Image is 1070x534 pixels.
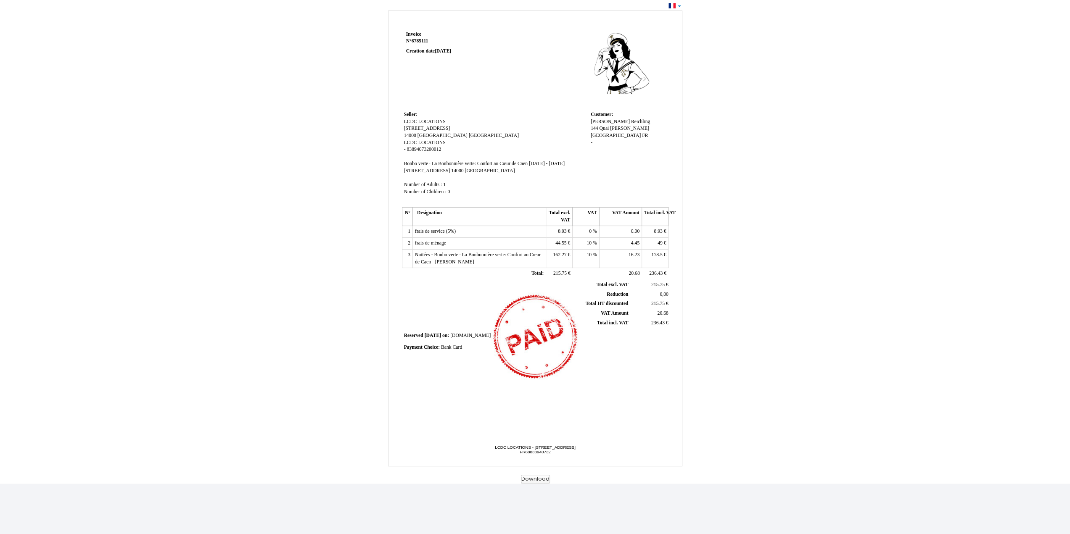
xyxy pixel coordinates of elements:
td: % [573,249,599,268]
th: VAT [573,208,599,226]
span: Reduction [607,292,628,297]
td: € [642,249,668,268]
span: 0.00 [631,229,639,234]
img: logo [573,31,666,94]
span: FR68838940732 [520,450,550,454]
span: 215.75 [651,301,665,306]
td: € [546,226,572,238]
span: Invoice [406,32,421,37]
span: 178.5 [651,252,662,258]
span: 14000 [451,168,463,174]
span: LCDC [404,140,417,145]
td: € [630,280,670,289]
span: 144 Quai [PERSON_NAME] [591,126,649,131]
td: € [546,268,572,280]
td: 2 [402,238,412,250]
span: 10 [587,252,592,258]
span: Reserved [404,333,423,338]
span: VAT Amount [601,310,628,316]
span: frais de service (5%) [415,229,456,234]
span: Number of Adults : [404,182,442,187]
span: [STREET_ADDRESS] [404,126,450,131]
span: 4.45 [631,240,639,246]
strong: N° [406,38,507,45]
span: Payment Choice: [404,345,440,350]
td: € [642,226,668,238]
td: % [573,238,599,250]
span: Seller: [404,112,417,117]
span: 215.75 [553,271,567,276]
td: 3 [402,249,412,268]
th: Total incl. VAT [642,208,668,226]
td: € [642,268,668,280]
span: LCDC LOCATIONS [404,119,446,124]
span: on: [442,333,449,338]
span: 44.55 [555,240,566,246]
td: 1 [402,226,412,238]
td: € [630,318,670,328]
span: 162.27 [553,252,566,258]
span: 0,00 [660,292,668,297]
span: Total HT discounted [585,301,628,306]
span: - [591,140,592,145]
span: frais de ménage [415,240,446,246]
span: Total incl. VAT [597,320,629,326]
span: 236.43 [651,320,665,326]
strong: Creation date [406,48,452,54]
span: LCDC LOCATIONS - [STREET_ADDRESS] [495,445,576,450]
span: [DATE] [425,333,441,338]
span: 6785111 [412,38,428,44]
span: FR [642,133,648,138]
button: Download [521,475,550,484]
span: Bank Card [441,345,462,350]
span: [GEOGRAPHIC_DATA] [591,133,641,138]
span: 83894073200012 [407,147,441,152]
span: 8.93 [654,229,662,234]
span: [GEOGRAPHIC_DATA] [465,168,515,174]
span: 20.68 [657,310,668,316]
span: 8.93 [558,229,566,234]
span: Nuitées - Bonbo verte · La Bonbonnière verte: Confort au Cœur de Caen - [PERSON_NAME] [415,252,541,265]
span: 0 [447,189,450,195]
span: 215.75 [651,282,665,287]
span: [DOMAIN_NAME] [450,333,491,338]
span: 16.23 [629,252,639,258]
span: [PERSON_NAME] [591,119,630,124]
td: € [642,238,668,250]
span: - [404,147,406,152]
span: Customer: [591,112,613,117]
th: Designation [412,208,546,226]
span: 49 [658,240,663,246]
td: € [546,249,572,268]
th: VAT Amount [599,208,642,226]
span: [STREET_ADDRESS] [404,168,450,174]
span: LOCATIONS [418,140,446,145]
td: € [546,238,572,250]
span: [GEOGRAPHIC_DATA] [417,133,468,138]
span: 236.43 [649,271,663,276]
span: 10 [587,240,592,246]
span: 1 [443,182,446,187]
th: N° [402,208,412,226]
span: Total excl. VAT [597,282,629,287]
span: [DATE] [435,48,451,54]
span: 0 [589,229,592,234]
span: 14000 [404,133,416,138]
th: Total excl. VAT [546,208,572,226]
span: [GEOGRAPHIC_DATA] [469,133,519,138]
td: € [630,299,670,309]
td: % [573,226,599,238]
span: 20.68 [629,271,639,276]
span: [DATE] - [DATE] [529,161,565,166]
span: Total: [531,271,544,276]
span: Bonbo verte · La Bonbonnière verte: Confort au Cœur de Caen [404,161,528,166]
span: Number of Children : [404,189,446,195]
span: Reichling [631,119,650,124]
